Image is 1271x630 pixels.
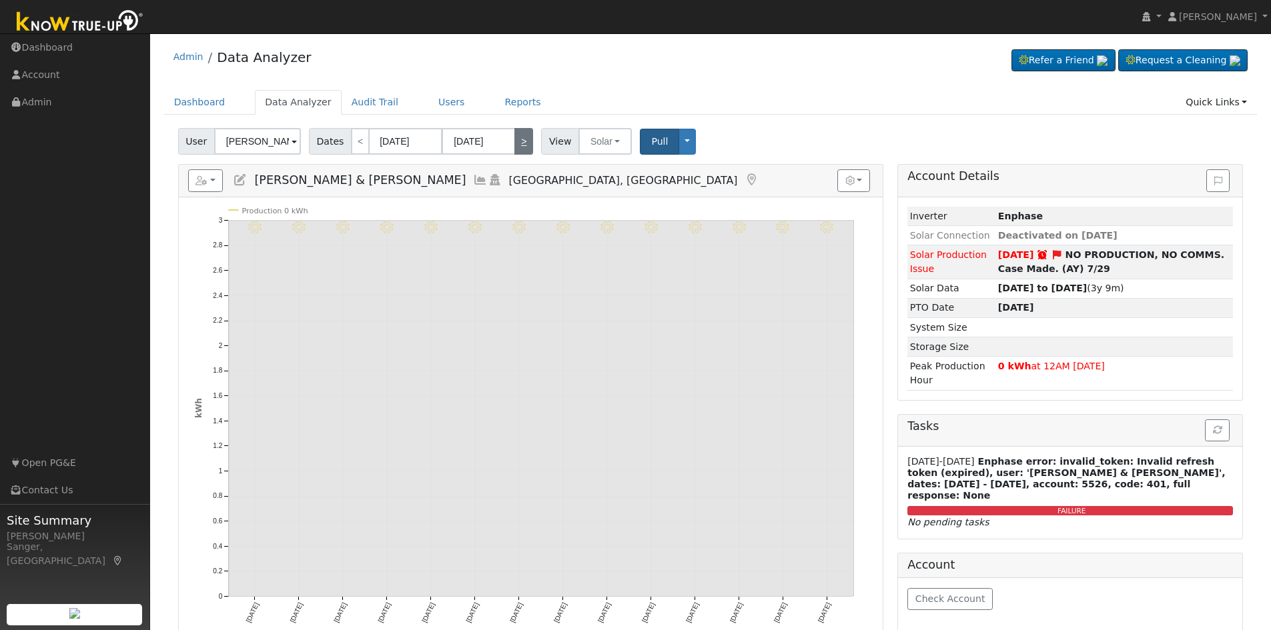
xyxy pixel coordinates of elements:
text: 1 [218,467,222,475]
a: Quick Links [1176,90,1257,115]
text: [DATE] [552,601,568,624]
a: Multi-Series Graph [473,173,488,187]
a: < [351,128,370,155]
text: [DATE] [464,601,480,624]
text: [DATE] [332,601,348,624]
span: Check Account [915,593,985,604]
text: 2 [218,342,222,349]
a: Admin [173,51,203,62]
td: Solar Data [907,279,995,298]
button: Check Account [907,588,993,611]
text: 1.6 [213,392,222,399]
text: 2.2 [213,317,222,324]
button: Solar [578,128,632,155]
text: 2.8 [213,242,222,249]
td: at 12AM [DATE] [995,357,1233,390]
img: retrieve [1097,55,1108,66]
text: 2.6 [213,267,222,274]
span: [PERSON_NAME] [1179,11,1257,22]
span: Pull [651,136,668,147]
a: Request a Cleaning [1118,49,1248,72]
span: Solar Connection [910,230,990,241]
strong: 0 kWh [998,361,1031,371]
text: 0.4 [213,543,222,550]
text: 3 [218,217,222,224]
h5: Tasks [907,419,1233,433]
div: Sanger, [GEOGRAPHIC_DATA] [7,540,143,568]
span: [DATE] [998,302,1034,313]
span: Site Summary [7,511,143,529]
text: [DATE] [244,601,260,624]
div: FAILURE [904,506,1239,517]
a: Dashboard [164,90,236,115]
text: [DATE] [596,601,612,624]
h5: Account [907,558,955,571]
a: Map [744,173,759,187]
a: Refer a Friend [1011,49,1116,72]
td: System Size [907,318,995,337]
span: Deactivated on [DATE] [998,230,1118,241]
img: Know True-Up [10,7,150,37]
a: Map [112,555,124,566]
a: > [514,128,533,155]
text: [DATE] [641,601,656,624]
a: Data Analyzer [255,90,342,115]
text: 0.8 [213,493,222,500]
text: [DATE] [685,601,700,624]
text: [DATE] [773,601,788,624]
text: Production 0 kWh [242,207,308,215]
text: [DATE] [376,601,392,624]
td: Storage Size [907,337,995,357]
text: kWh [194,398,203,418]
i: Edit Issue [1051,250,1063,259]
button: Pull [640,129,679,155]
a: Users [428,90,475,115]
input: Select a User [214,128,301,155]
i: No pending tasks [907,517,989,527]
img: retrieve [69,608,80,619]
a: Data Analyzer [217,49,311,65]
text: [DATE] [420,601,436,624]
a: Audit Trail [342,90,408,115]
strong: NO PRODUCTION, NO COMMS. Case Made. (AY) 7/29 [998,249,1224,274]
text: 1.2 [213,443,222,450]
text: 0.6 [213,517,222,525]
div: [PERSON_NAME] [7,529,143,543]
td: PTO Date [907,298,995,317]
button: Refresh [1205,419,1230,442]
span: [DATE] [998,249,1034,260]
a: Reports [495,90,551,115]
strong: ID: 2345714, authorized: 03/16/25 [998,211,1043,221]
strong: Enphase error: invalid_token: Invalid refresh token (expired), user: '[PERSON_NAME] & [PERSON_NAM... [907,456,1225,501]
td: Inverter [907,207,995,226]
a: Edit User (5590) [233,173,248,187]
span: View [541,128,579,155]
text: [DATE] [508,601,524,624]
strong: [DATE] to [DATE] [998,283,1087,293]
span: [GEOGRAPHIC_DATA], [GEOGRAPHIC_DATA] [509,174,738,187]
text: [DATE] [288,601,304,624]
text: [DATE] [817,601,832,624]
span: Dates [309,128,352,155]
a: Login As (last 03/16/2025 7:32:15 AM) [488,173,502,187]
text: 0 [218,593,222,600]
h5: Account Details [907,169,1233,183]
td: Peak Production Hour [907,357,995,390]
text: 1.4 [213,417,222,425]
span: User [178,128,215,155]
span: [PERSON_NAME] & [PERSON_NAME] [254,173,466,187]
text: 1.8 [213,367,222,375]
text: [DATE] [729,601,744,624]
span: Solar Production Issue [910,249,987,274]
img: retrieve [1230,55,1240,66]
a: Snooze expired 07/13/2025 [1036,249,1048,260]
span: [DATE]-[DATE] [907,456,974,467]
span: (3y 9m) [998,283,1124,293]
text: 0.2 [213,568,222,575]
button: Issue History [1206,169,1230,192]
text: 2.4 [213,292,222,299]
